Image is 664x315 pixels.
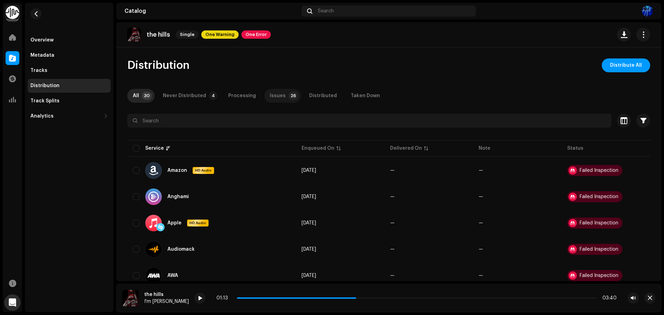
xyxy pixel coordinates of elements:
[270,89,286,103] div: Issues
[390,168,395,173] span: —
[302,145,334,152] div: Enqueued On
[4,294,21,311] div: Open Intercom Messenger
[209,92,217,100] p-badge: 4
[580,221,618,225] div: Failed Inspection
[144,292,189,297] div: the hills
[6,6,19,19] img: 0f74c21f-6d1c-4dbc-9196-dbddad53419e
[28,94,111,108] re-m-nav-item: Track Splits
[167,273,178,278] div: AWA
[28,48,111,62] re-m-nav-item: Metadata
[302,194,316,199] span: Oct 10, 2025
[302,247,316,252] span: Oct 10, 2025
[602,58,650,72] button: Distribute All
[30,68,47,73] div: Tracks
[390,194,395,199] span: —
[479,221,483,225] re-a-table-badge: —
[30,113,54,119] div: Analytics
[28,33,111,47] re-m-nav-item: Overview
[390,145,422,152] div: Delivered On
[288,92,298,100] p-badge: 26
[610,58,642,72] span: Distribute All
[176,30,199,39] span: Single
[28,109,111,123] re-m-nav-dropdown: Analytics
[167,221,182,225] div: Apple
[122,290,139,306] img: 43c9ffb9-763c-447b-b641-d8cb8079913b
[642,6,653,17] img: c3f08b0a-cf59-4cd9-8047-756e2f63347e
[390,273,395,278] span: —
[124,8,299,14] div: Catalog
[28,79,111,93] re-m-nav-item: Distribution
[30,53,54,58] div: Metadata
[167,168,187,173] div: Amazon
[216,295,234,301] div: 01:13
[188,221,208,225] span: HD Audio
[390,247,395,252] span: —
[127,114,611,128] input: Search
[580,168,618,173] div: Failed Inspection
[127,58,190,72] span: Distribution
[599,295,617,301] div: 03:40
[479,168,483,173] re-a-table-badge: —
[201,30,239,39] span: One Warning
[30,37,54,43] div: Overview
[30,83,59,89] div: Distribution
[390,221,395,225] span: —
[241,30,271,39] span: One Error
[30,98,59,104] div: Track Splits
[479,194,483,199] re-a-table-badge: —
[302,221,316,225] span: Oct 10, 2025
[580,194,618,199] div: Failed Inspection
[142,92,152,100] p-badge: 30
[228,89,256,103] div: Processing
[127,28,141,41] img: 43c9ffb9-763c-447b-b641-d8cb8079913b
[318,8,334,14] span: Search
[302,168,316,173] span: Oct 10, 2025
[147,31,170,38] p: the hills
[28,64,111,77] re-m-nav-item: Tracks
[479,247,483,252] re-a-table-badge: —
[580,273,618,278] div: Failed Inspection
[309,89,337,103] div: Distributed
[163,89,206,103] div: Never Distributed
[145,145,164,152] div: Service
[580,247,618,252] div: Failed Inspection
[133,89,139,103] div: All
[144,299,189,304] div: I'm [PERSON_NAME]
[479,273,483,278] re-a-table-badge: —
[193,168,213,173] span: HD Audio
[302,273,316,278] span: Oct 10, 2025
[167,247,195,252] div: Audiomack
[351,89,380,103] div: Taken Down
[167,194,189,199] div: Anghami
